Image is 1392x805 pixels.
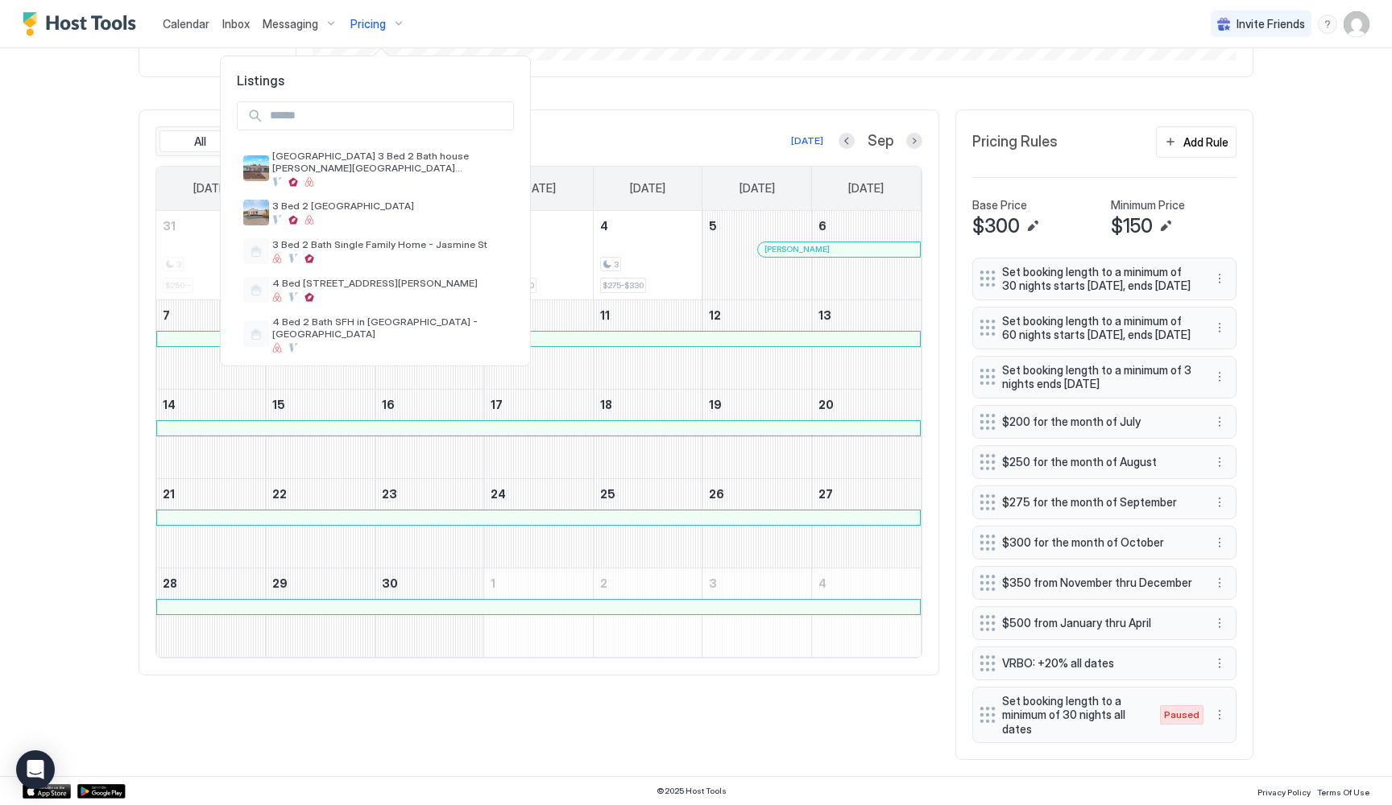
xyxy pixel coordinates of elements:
[272,316,507,340] span: 4 Bed 2 Bath SFH in [GEOGRAPHIC_DATA] - [GEOGRAPHIC_DATA]
[16,750,55,789] div: Open Intercom Messenger
[272,150,507,174] span: [GEOGRAPHIC_DATA] 3 Bed 2 Bath house [PERSON_NAME][GEOGRAPHIC_DATA][PERSON_NAME] SLEEPS 6
[272,277,507,289] span: 4 Bed [STREET_ADDRESS][PERSON_NAME]
[263,102,513,130] input: Input Field
[272,238,507,250] span: 3 Bed 2 Bath Single Family Home - Jasmine St
[272,200,507,212] span: 3 Bed 2 [GEOGRAPHIC_DATA]
[243,200,269,225] div: listing image
[243,155,269,181] div: listing image
[221,72,530,89] span: Listings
